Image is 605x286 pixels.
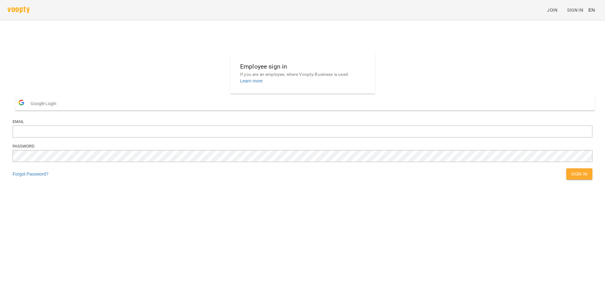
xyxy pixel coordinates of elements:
[544,4,565,16] a: Join
[240,62,365,71] h6: Employee sign in
[566,168,592,180] button: Sign In
[586,4,597,16] button: EN
[13,144,592,149] div: Password
[565,4,586,16] a: Sign In
[240,78,263,83] a: Learn more
[15,96,595,110] button: Google Login
[31,97,60,110] span: Google Login
[588,7,595,13] span: EN
[13,171,49,177] a: Forgot Password?
[13,119,592,125] div: Email
[571,170,587,178] span: Sign In
[240,71,365,78] p: If you are an employee, where Voopty-Business is used.
[547,6,557,14] span: Join
[567,6,583,14] span: Sign In
[8,7,30,13] img: voopty.png
[235,57,370,89] button: Employee sign inIf you are an employee, where Voopty-Business is used.Learn more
